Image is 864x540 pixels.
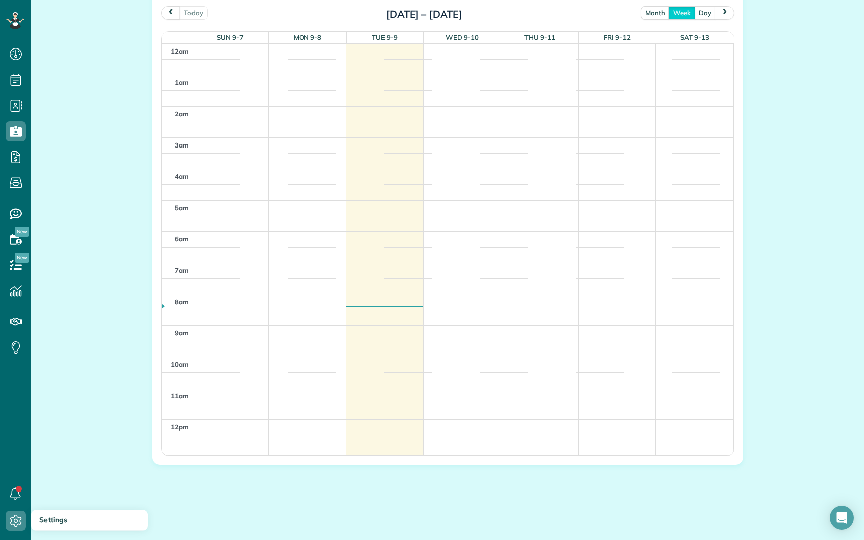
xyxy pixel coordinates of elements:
span: 3am [175,141,189,149]
span: 12am [171,47,189,55]
span: New [15,227,29,237]
span: 12pm [171,423,189,431]
button: day [694,6,716,20]
div: Open Intercom Messenger [830,506,854,530]
span: 6am [175,235,189,243]
span: 4am [175,172,189,180]
span: Mon 9-8 [294,33,322,41]
span: Fri 9-12 [604,33,631,41]
span: Sat 9-13 [680,33,709,41]
span: 1pm [175,454,189,462]
span: Settings [39,515,67,524]
button: week [668,6,695,20]
span: 5am [175,204,189,212]
button: today [179,6,208,20]
span: 7am [175,266,189,274]
span: New [15,253,29,263]
span: Sun 9-7 [217,33,244,41]
button: month [641,6,670,20]
span: Tue 9-9 [372,33,398,41]
span: Thu 9-11 [524,33,555,41]
span: 9am [175,329,189,337]
span: 11am [171,391,189,400]
span: 1am [175,78,189,86]
span: 10am [171,360,189,368]
span: Wed 9-10 [446,33,479,41]
span: 8am [175,298,189,306]
span: 2am [175,110,189,118]
h2: [DATE] – [DATE] [361,9,487,20]
button: next [715,6,734,20]
button: prev [161,6,180,20]
a: Settings [31,510,148,531]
